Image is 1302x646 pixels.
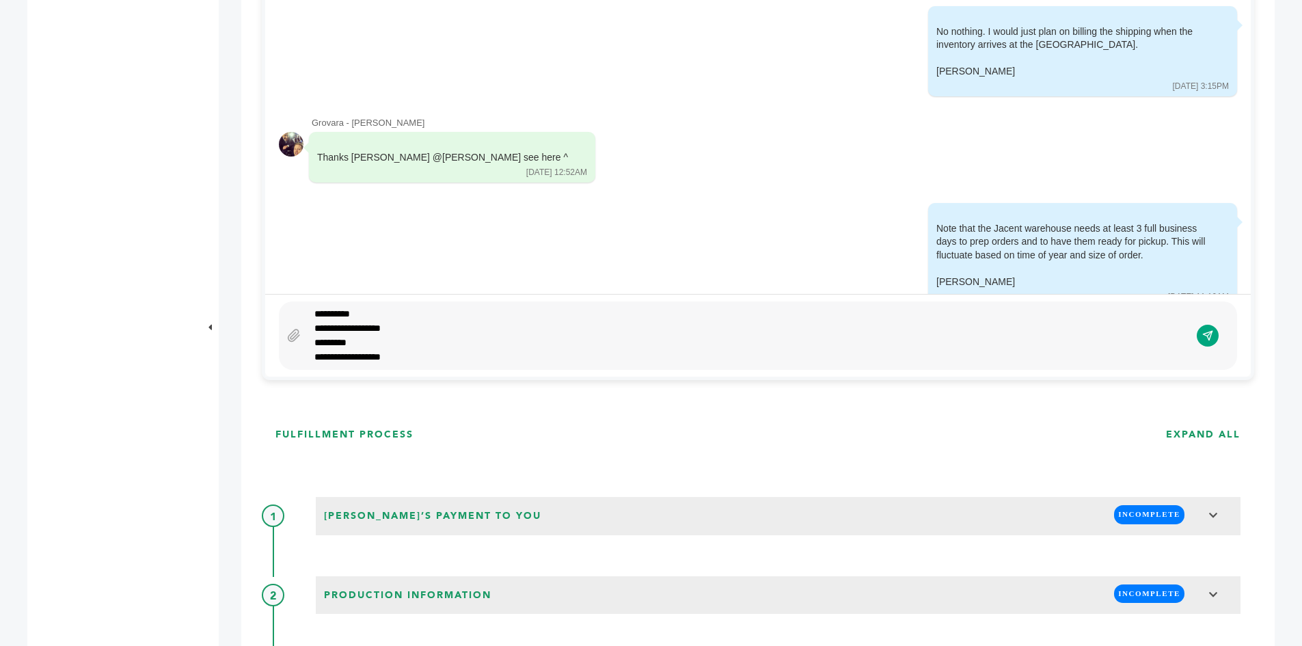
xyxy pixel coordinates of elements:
[320,584,496,606] span: Production Information
[312,117,1237,129] div: Grovara - [PERSON_NAME]
[317,151,568,165] div: Thanks [PERSON_NAME] @[PERSON_NAME] see here ^
[936,25,1210,79] div: No nothing. I would just plan on billing the shipping when the inventory arrives at the [GEOGRAPH...
[526,167,587,178] div: [DATE] 12:52AM
[320,505,545,527] span: [PERSON_NAME]’s Payment to You
[1114,584,1184,603] span: INCOMPLETE
[936,275,1210,289] div: [PERSON_NAME]
[1114,505,1184,524] span: INCOMPLETE
[1173,81,1229,92] div: [DATE] 3:15PM
[936,65,1210,79] div: [PERSON_NAME]
[1168,291,1229,303] div: [DATE] 11:16AM
[936,222,1210,289] div: Note that the Jacent warehouse needs at least 3 full business days to prep orders and to have the...
[1166,428,1240,442] h3: EXPAND ALL
[275,428,413,442] h3: FULFILLMENT PROCESS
